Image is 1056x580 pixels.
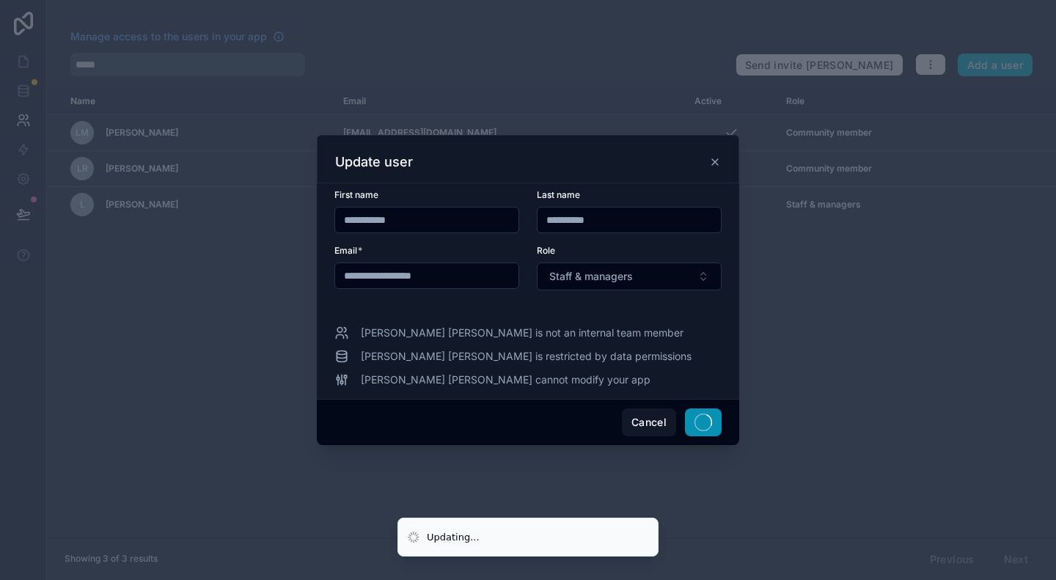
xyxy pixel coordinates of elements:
span: Email [334,245,357,256]
span: Staff & managers [549,269,633,284]
span: Role [537,245,555,256]
h3: Update user [335,153,413,171]
span: [PERSON_NAME] [PERSON_NAME] is not an internal team member [361,326,683,340]
div: Updating... [427,530,480,545]
button: Select Button [537,263,722,290]
span: First name [334,189,378,200]
button: Cancel [622,408,676,436]
span: [PERSON_NAME] [PERSON_NAME] is restricted by data permissions [361,349,692,364]
span: [PERSON_NAME] [PERSON_NAME] cannot modify your app [361,372,650,387]
span: Last name [537,189,580,200]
